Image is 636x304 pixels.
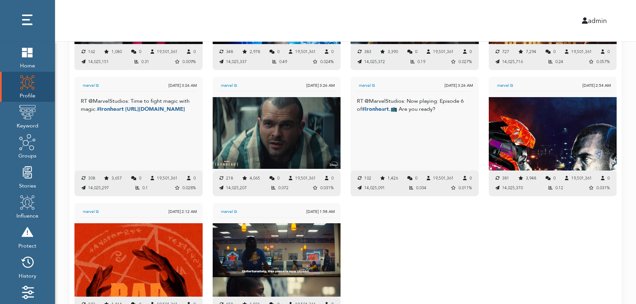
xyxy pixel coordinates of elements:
[19,90,36,100] span: Profile
[169,82,197,88] div: [DATE] 3:26 AM
[221,209,304,215] span: marvel ⧉
[277,176,279,181] span: 0
[331,16,612,26] div: admin
[497,82,580,88] span: marvel ⧉
[139,176,141,181] span: 0
[169,209,197,215] div: [DATE] 2:12 AM
[142,185,148,191] span: 0.1
[433,176,454,181] span: 19,501,361
[607,176,610,181] span: 0
[19,254,36,271] img: history.png
[417,59,425,64] span: 0.19
[433,49,454,54] span: 19,501,361
[388,176,398,181] span: 1,426
[19,60,36,70] span: Home
[157,176,178,181] span: 19,501,361
[277,49,279,54] span: 0
[16,211,38,220] span: Influence
[364,59,385,64] span: 14,025,372
[182,185,196,191] span: 0.028%
[320,185,334,191] span: 0.031%
[458,185,472,191] span: 0.011%
[359,82,442,88] span: marvel ⧉
[19,224,36,241] img: risk.png
[306,82,335,88] div: [DATE] 3:26 AM
[331,49,334,54] span: 0
[596,59,610,64] span: 0.057%
[157,49,178,54] span: 19,501,361
[553,176,556,181] span: 0
[250,49,260,54] span: 2,978
[571,176,592,181] span: 19,501,361
[445,82,473,88] div: [DATE] 3:26 AM
[125,105,185,113] a: [URL][DOMAIN_NAME]
[97,105,124,113] span: #Ironheart
[182,59,196,64] span: 0.009%
[502,49,509,54] span: 727
[555,59,563,64] span: 0.24
[88,59,109,64] span: 14,025,151
[139,49,141,54] span: 0
[607,49,610,54] span: 0
[226,185,247,191] span: 14,025,207
[331,176,334,181] span: 0
[221,82,304,88] span: marvel ⧉
[320,59,334,64] span: 0.024%
[278,185,288,191] span: 0.072
[226,59,247,64] span: 14,025,337
[250,176,260,181] span: 4,065
[415,176,417,181] span: 0
[19,104,36,120] img: keyword.png
[526,49,536,54] span: 7,294
[81,97,196,113] div: RT @MarvelStudios: Time to fight magic with magic.
[502,59,523,64] span: 14,025,716
[19,134,36,150] img: groups.png
[226,49,233,54] span: 348
[357,97,472,113] div: RT @MarvelStudios: Now playing: Episode 6 of 📺 Are you ready?
[596,185,610,191] span: 0.031%
[88,185,109,191] span: 14,025,297
[279,59,287,64] span: 0.49
[112,49,122,54] span: 1,080
[295,49,316,54] span: 19,501,361
[458,59,472,64] span: 0.027%
[17,120,38,130] span: Keyword
[19,44,36,60] img: home.png
[364,176,371,181] span: 102
[416,185,426,191] span: 0.034
[226,176,233,181] span: 218
[469,176,472,181] span: 0
[306,209,335,215] div: [DATE] 1:58 AM
[19,181,36,190] span: Stories
[362,105,391,113] span: #Ironheart.
[193,176,196,181] span: 0
[502,176,509,181] span: 381
[83,209,166,215] span: marvel ⧉
[88,49,95,54] span: 162
[19,74,36,90] img: profile.png
[295,176,316,181] span: 19,501,361
[555,185,563,191] span: 0.12
[83,82,166,88] span: marvel ⧉
[526,176,536,181] span: 3,948
[553,49,556,54] span: 0
[112,176,122,181] span: 3,657
[141,59,149,64] span: 0.31
[388,49,398,54] span: 3,390
[364,185,385,191] span: 14,025,091
[583,82,611,88] div: [DATE] 2:54 AM
[19,164,36,181] img: stories.png
[18,241,36,250] span: Protect
[193,49,196,54] span: 0
[18,150,36,160] span: Groups
[415,49,417,54] span: 0
[364,49,371,54] span: 383
[469,49,472,54] span: 0
[88,176,95,181] span: 308
[19,12,36,28] img: dots.png
[571,49,592,54] span: 19,501,361
[19,284,36,301] img: settings.png
[19,194,36,211] img: profile.png
[502,185,523,191] span: 14,025,370
[19,271,36,280] span: History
